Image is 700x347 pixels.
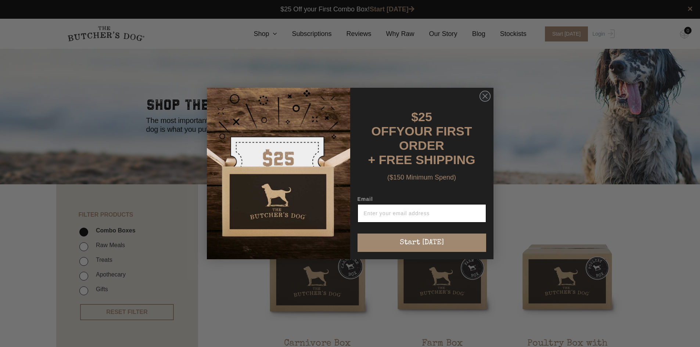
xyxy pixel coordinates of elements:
button: Start [DATE] [358,234,486,252]
span: ($150 Minimum Spend) [387,174,456,181]
img: d0d537dc-5429-4832-8318-9955428ea0a1.jpeg [207,88,350,259]
button: Close dialog [480,91,491,102]
label: Email [358,196,486,204]
input: Enter your email address [358,204,486,223]
span: YOUR FIRST ORDER + FREE SHIPPING [368,124,475,167]
span: $25 OFF [371,110,432,138]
